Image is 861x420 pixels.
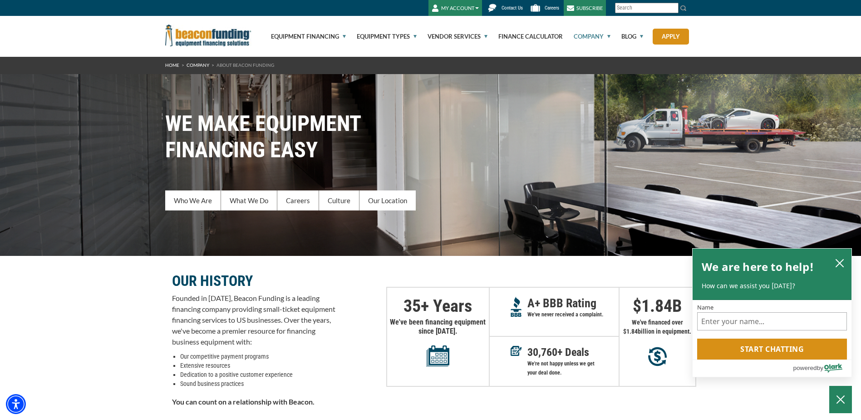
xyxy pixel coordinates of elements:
p: A+ BBB Rating [527,299,619,308]
a: What We Do [221,190,277,210]
a: Powered by Olark [793,360,851,377]
span: 1.84 [626,328,638,335]
span: 35 [403,296,421,316]
img: Deals in Equipment Financing [511,346,522,356]
li: Our competitive payment programs [180,352,335,361]
span: Careers [545,5,559,11]
span: 30,760 [527,346,557,359]
p: We're not happy unless we get your deal done. [527,359,619,377]
input: Name [697,312,847,330]
img: Search [680,5,687,12]
a: Culture [319,190,359,210]
div: olark chatbox [692,248,852,377]
a: Who We Are [165,190,221,210]
span: Contact Us [502,5,523,11]
button: Start chatting [697,339,847,360]
h1: WE MAKE EQUIPMENT FINANCING EASY [165,110,696,163]
p: OUR HISTORY [172,275,335,286]
p: + Deals [527,348,619,357]
a: Careers [277,190,319,210]
li: Extensive resources [180,361,335,370]
button: close chatbox [832,256,847,270]
label: Name [697,305,847,311]
img: Beacon Funding Corporation [165,25,251,46]
li: Dedication to a positive customer experience [180,370,335,379]
a: Our Location [359,190,416,210]
p: $ B [620,301,695,310]
span: About Beacon Funding [216,62,274,68]
a: Equipment Financing [261,16,346,57]
a: Equipment Types [346,16,417,57]
strong: You can count on a relationship with Beacon. [172,397,315,406]
li: Sound business practices [180,379,335,388]
a: Company [187,62,209,68]
a: Apply [653,29,689,45]
img: Millions in equipment purchases [648,347,667,366]
a: Company [563,16,610,57]
span: 1.84 [641,296,672,316]
p: How can we assist you [DATE]? [702,281,842,290]
span: powered [793,362,817,374]
p: + Years [387,301,489,310]
p: We've never received a complaint. [527,310,619,319]
div: Accessibility Menu [6,394,26,414]
a: Vendor Services [417,16,487,57]
button: Close Chatbox [829,386,852,413]
a: Clear search text [669,5,676,12]
span: by [817,362,823,374]
a: HOME [165,62,179,68]
img: Years in equipment financing [427,345,449,367]
p: We've been financing equipment since [DATE]. [387,318,489,367]
h2: We are here to help! [702,258,814,276]
a: Finance Calculator [488,16,563,57]
a: Blog [611,16,643,57]
p: Founded in [DATE], Beacon Funding is a leading financing company providing small-ticket equipment... [172,293,335,347]
img: A+ Reputation BBB [511,297,522,317]
a: Beacon Funding Corporation [165,31,251,38]
p: We've financed over $ billion in equipment. [620,318,695,336]
input: Search [615,3,679,13]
